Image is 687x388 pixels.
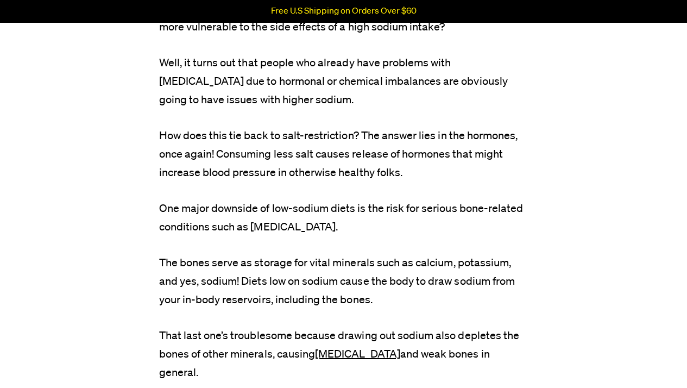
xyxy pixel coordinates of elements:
[159,199,528,236] p: One major downside of low-sodium diets is the risk for serious bone-related conditions such as [M...
[271,7,417,16] p: Free U.S Shipping on Orders Over $60
[159,127,528,182] p: How does this tie back to salt-restriction? The answer lies in the hormones, once again! Consumin...
[159,327,528,382] p: That last one’s troublesome because drawing out sodium also depletes the bones of other minerals,...
[159,254,528,309] p: The bones serve as storage for vital minerals such as calcium, potassium, and yes, sodium! Diets ...
[315,349,400,360] a: [MEDICAL_DATA]
[159,54,528,109] p: Well, it turns out that people who already have problems with [MEDICAL_DATA] due to hormonal or c...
